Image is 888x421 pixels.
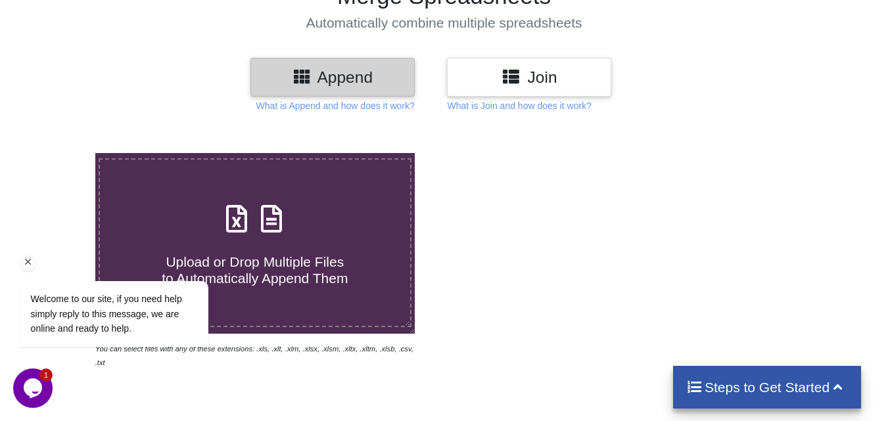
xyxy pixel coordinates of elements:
[686,379,849,395] h4: Steps to Get Started
[95,345,413,366] i: You can select files with any of these extensions: .xls, .xlt, .xlm, .xlsx, .xlsm, .xltx, .xltm, ...
[13,162,250,362] iframe: chat widget
[260,68,405,87] h3: Append
[13,368,55,408] iframe: chat widget
[447,99,591,112] p: What is Join and how does it work?
[256,99,415,112] p: What is Append and how does it work?
[162,254,348,286] span: Upload or Drop Multiple Files to Automatically Append Them
[457,68,601,87] h3: Join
